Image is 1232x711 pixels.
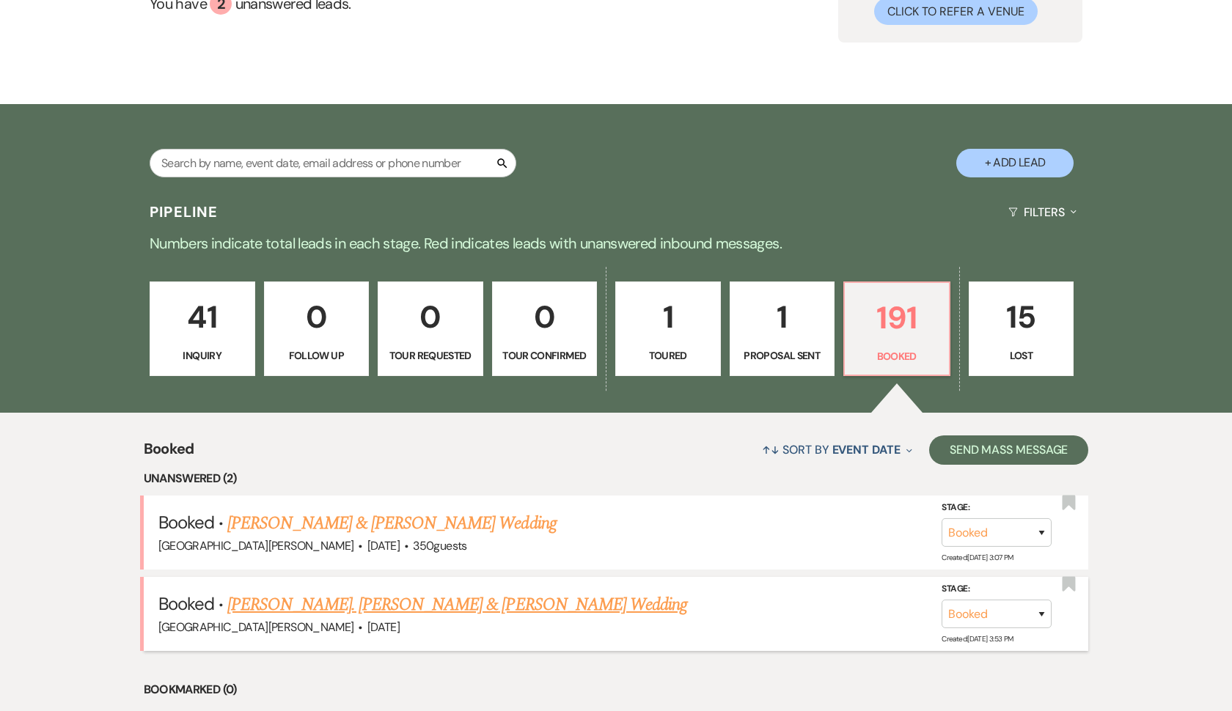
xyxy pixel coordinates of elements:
[144,438,194,469] span: Booked
[88,232,1144,255] p: Numbers indicate total leads in each stage. Red indicates leads with unanswered inbound messages.
[159,347,246,364] p: Inquiry
[274,292,360,342] p: 0
[756,430,917,469] button: Sort By Event Date
[150,281,255,377] a: 41Inquiry
[843,281,950,377] a: 191Booked
[158,511,214,534] span: Booked
[387,292,474,342] p: 0
[378,281,483,377] a: 0Tour Requested
[413,538,466,553] span: 350 guests
[274,347,360,364] p: Follow Up
[158,592,214,615] span: Booked
[1002,193,1082,232] button: Filters
[615,281,721,377] a: 1Toured
[144,469,1089,488] li: Unanswered (2)
[625,292,711,342] p: 1
[150,202,219,222] h3: Pipeline
[942,553,1013,562] span: Created: [DATE] 3:07 PM
[387,347,474,364] p: Tour Requested
[367,538,400,553] span: [DATE]
[158,538,354,553] span: [GEOGRAPHIC_DATA][PERSON_NAME]
[227,510,556,537] a: [PERSON_NAME] & [PERSON_NAME] Wedding
[502,347,588,364] p: Tour Confirmed
[264,281,370,377] a: 0Follow Up
[942,581,1052,597] label: Stage:
[150,149,516,177] input: Search by name, event date, email address or phone number
[978,292,1065,342] p: 15
[978,347,1065,364] p: Lost
[762,442,780,457] span: ↑↓
[739,292,826,342] p: 1
[227,592,687,618] a: [PERSON_NAME]. [PERSON_NAME] & [PERSON_NAME] Wedding
[854,293,940,342] p: 191
[956,149,1074,177] button: + Add Lead
[942,500,1052,516] label: Stage:
[942,634,1013,644] span: Created: [DATE] 3:53 PM
[144,680,1089,699] li: Bookmarked (0)
[969,281,1074,377] a: 15Lost
[730,281,835,377] a: 1Proposal Sent
[502,292,588,342] p: 0
[367,619,400,635] span: [DATE]
[929,435,1089,465] button: Send Mass Message
[854,348,940,364] p: Booked
[492,281,598,377] a: 0Tour Confirmed
[625,347,711,364] p: Toured
[739,347,826,364] p: Proposal Sent
[159,292,246,342] p: 41
[158,619,354,635] span: [GEOGRAPHIC_DATA][PERSON_NAME]
[832,442,901,457] span: Event Date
